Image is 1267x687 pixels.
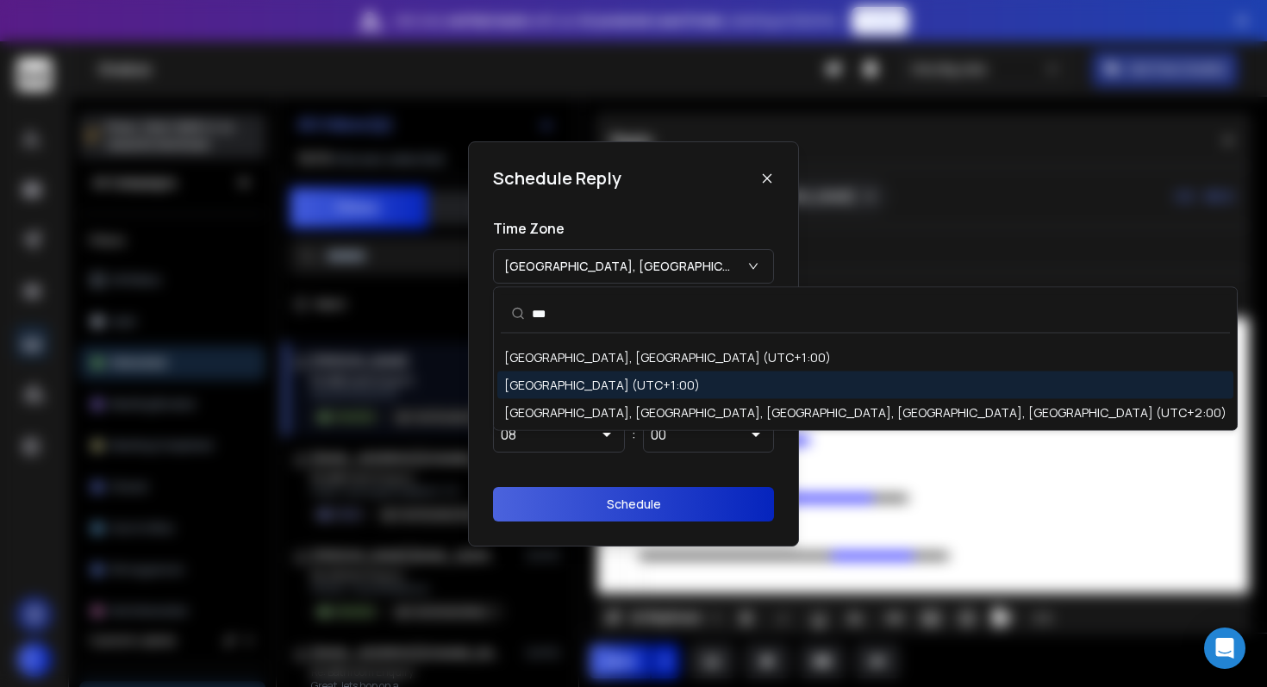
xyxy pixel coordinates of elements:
[504,377,700,394] div: [GEOGRAPHIC_DATA] (UTC+1:00)
[632,424,636,445] span: :
[651,424,666,445] div: 00
[493,166,621,190] h1: Schedule Reply
[1204,628,1245,669] div: Open Intercom Messenger
[493,218,774,239] h1: Time Zone
[504,258,737,275] p: [GEOGRAPHIC_DATA], [GEOGRAPHIC_DATA] (UTC-11:00)
[504,349,831,366] div: [GEOGRAPHIC_DATA], [GEOGRAPHIC_DATA] (UTC+1:00)
[493,487,774,521] button: Schedule
[504,404,1226,422] div: [GEOGRAPHIC_DATA], [GEOGRAPHIC_DATA], [GEOGRAPHIC_DATA], [GEOGRAPHIC_DATA], [GEOGRAPHIC_DATA] (UT...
